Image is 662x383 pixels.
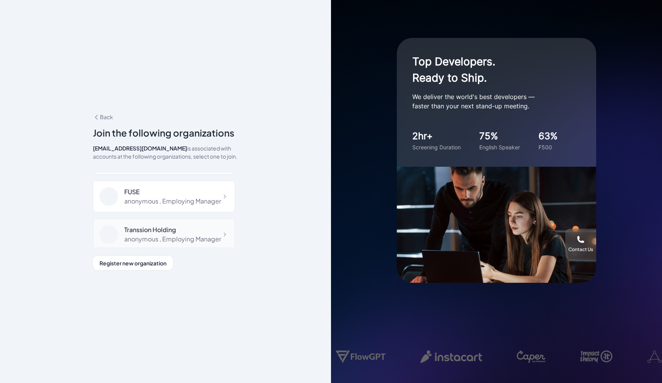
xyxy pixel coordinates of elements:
[93,145,187,152] span: [EMAIL_ADDRESS][DOMAIN_NAME]
[124,234,221,244] div: anonymous , Employing Manager
[93,113,113,120] span: Back
[124,197,221,206] div: anonymous , Employing Manager
[124,187,221,197] div: FUSE
[539,129,558,143] div: 63%
[93,126,238,140] div: Join the following organizations
[479,143,520,151] div: English Speaker
[412,143,461,151] div: Screening Duration
[99,260,166,267] span: Register new organization
[124,225,221,234] div: Transsion Holding
[539,143,558,151] div: F500
[412,92,567,111] p: We deliver the world's best developers — faster than your next stand-up meeting.
[565,229,596,260] button: Contact Us
[412,129,461,143] div: 2hr+
[479,129,520,143] div: 75%
[568,246,593,253] div: Contact Us
[412,53,567,86] h1: Top Developers. Ready to Ship.
[93,145,237,160] span: is associated with accounts at the following organizations, select one to join.
[93,256,173,270] button: Register new organization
